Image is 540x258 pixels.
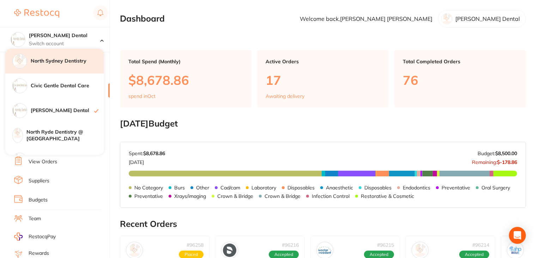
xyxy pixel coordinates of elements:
img: AHP Dental and Medical [509,244,522,257]
p: # 96214 [472,242,489,248]
p: Endodontics [403,185,430,190]
p: [DATE] [129,157,165,165]
h4: North Ryde Dentistry @ [GEOGRAPHIC_DATA] [26,129,104,142]
img: Henry Schein Halas [128,244,141,257]
p: # 96258 [187,242,204,248]
img: Hornsby Dental [11,33,25,47]
p: Crown & Bridge [265,193,301,199]
p: Awaiting delivery [266,93,304,99]
p: Spent: [129,151,165,156]
h4: [PERSON_NAME] Dental [31,107,94,114]
p: 17 [266,73,380,87]
p: Xrays/imaging [174,193,206,199]
span: RestocqPay [29,233,56,240]
p: Burs [174,185,185,190]
strong: $-178.86 [497,159,517,165]
p: Remaining: [472,157,517,165]
a: Team [29,215,41,222]
strong: $8,500.00 [495,150,517,157]
p: Total Completed Orders [403,59,517,64]
h4: Hornsby Dental [29,32,100,39]
img: Dentsply Sirona [223,244,236,257]
img: Identity Dentistry ACT [13,153,27,167]
a: Budgets [29,197,48,204]
h2: Recent Orders [120,219,526,229]
p: Disposables [287,185,315,190]
p: Disposables [364,185,392,190]
p: [PERSON_NAME] Dental [455,16,520,22]
p: Other [196,185,209,190]
a: Suppliers [29,177,49,184]
p: Anaesthetic [326,185,353,190]
p: Laboratory [251,185,276,190]
a: Rewards [29,250,49,257]
img: Ivoclar Vivadent [318,244,332,257]
h4: Civic Gentle Dental Care [31,82,104,89]
p: Welcome back, [PERSON_NAME] [PERSON_NAME] [300,16,432,22]
img: Hornsby Dental [13,104,27,118]
a: Active Orders17Awaiting delivery [257,50,389,107]
p: Oral Surgery [481,185,510,190]
img: North Ryde Dentistry @ Macquarie Park [13,128,23,138]
h2: [DATE] Budget [120,119,526,129]
h2: Dashboard [120,14,165,24]
div: Open Intercom Messenger [509,227,526,244]
h4: North Sydney Dentistry [31,58,104,65]
img: North Sydney Dentistry [13,54,27,68]
a: Total Completed Orders76 [394,50,526,107]
p: Total Spend (Monthly) [128,59,243,64]
strong: $8,678.86 [143,150,165,157]
a: View Orders [29,158,57,165]
p: Preventative [442,185,470,190]
p: spend in Oct [128,93,156,99]
p: 76 [403,73,517,87]
p: # 96216 [282,242,299,248]
p: Switch account [29,40,100,47]
p: Preventative [134,193,163,199]
p: Infection Control [312,193,350,199]
p: Active Orders [266,59,380,64]
p: $8,678.86 [128,73,243,87]
a: Total Spend (Monthly)$8,678.86spend inOct [120,50,251,107]
p: No Category [134,185,163,190]
p: Budget: [478,151,517,156]
img: Civic Gentle Dental Care [13,79,27,93]
img: Restocq Logo [14,9,59,18]
a: RestocqPay [14,233,56,241]
img: RestocqPay [14,233,23,241]
p: Crown & Bridge [217,193,253,199]
a: Restocq Logo [14,5,59,22]
img: SDI [413,244,427,257]
p: # 96215 [377,242,394,248]
p: Cad/cam [220,185,240,190]
p: Restorative & Cosmetic [361,193,414,199]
